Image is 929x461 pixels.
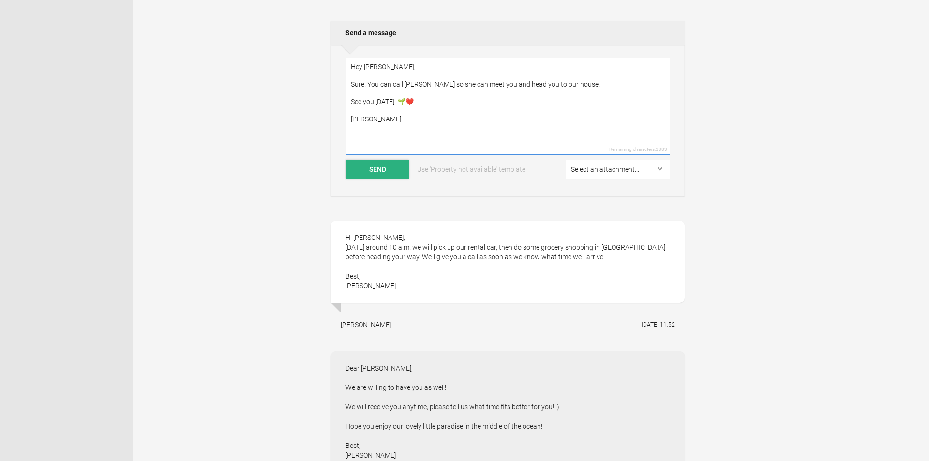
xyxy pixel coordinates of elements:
[346,160,409,179] button: Send
[331,21,685,45] h2: Send a message
[410,160,532,179] a: Use 'Property not available' template
[642,321,675,328] flynt-date-display: [DATE] 11:52
[341,320,391,329] div: [PERSON_NAME]
[331,221,685,303] div: Hi [PERSON_NAME], [DATE] around 10 a.m. we will pick up our rental car, then do some grocery shop...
